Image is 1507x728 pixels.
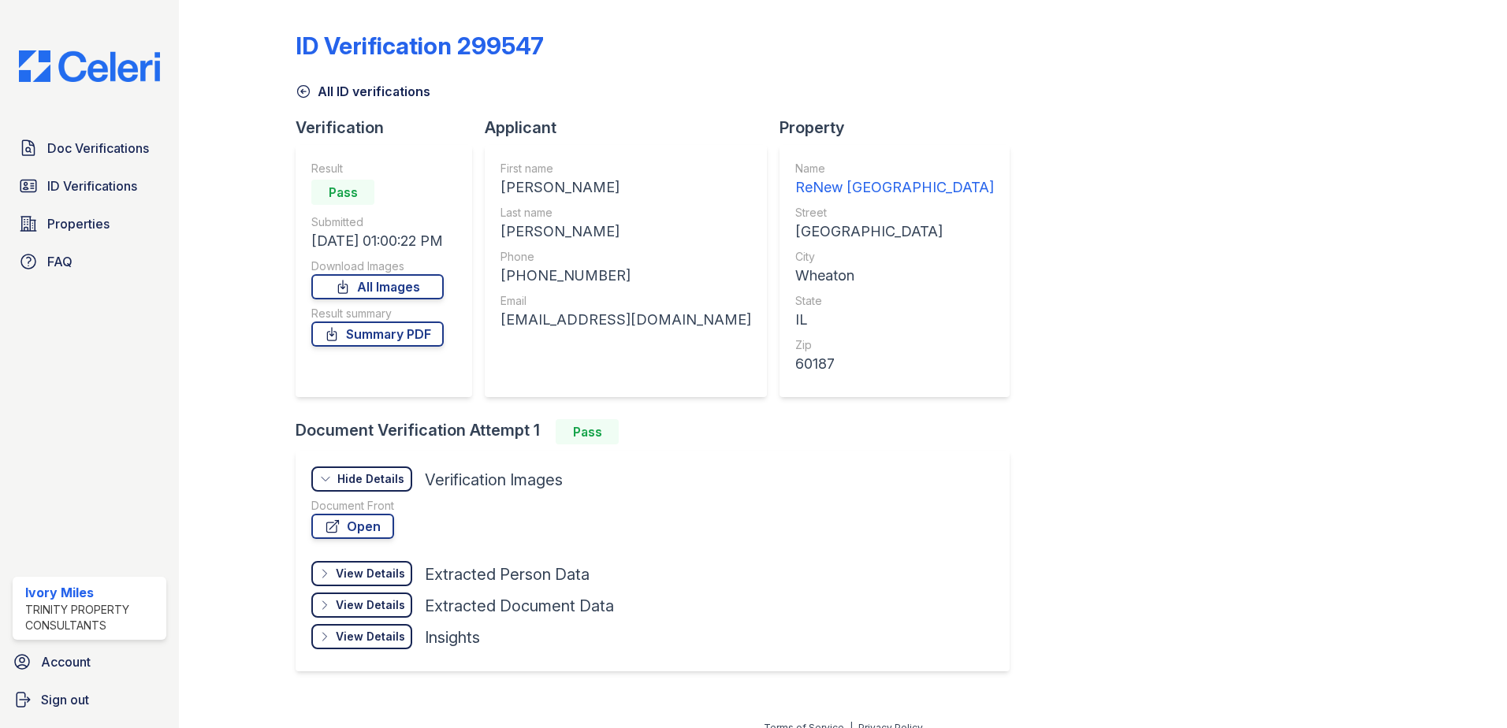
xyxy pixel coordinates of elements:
div: Email [500,293,751,309]
a: Properties [13,208,166,240]
div: Extracted Person Data [425,563,590,585]
span: Account [41,652,91,671]
a: Sign out [6,684,173,715]
a: FAQ [13,246,166,277]
div: Hide Details [337,471,404,487]
a: ID Verifications [13,170,166,202]
div: Insights [425,626,480,648]
a: All ID verifications [296,82,430,101]
div: [PERSON_NAME] [500,176,751,199]
span: Properties [47,214,110,233]
div: State [795,293,994,309]
div: Document Front [311,498,394,514]
div: Extracted Document Data [425,595,614,617]
iframe: chat widget [1441,665,1491,712]
span: Doc Verifications [47,139,149,158]
div: Trinity Property Consultants [25,602,160,633]
div: ID Verification 299547 [296,32,544,60]
div: Pass [556,419,619,444]
div: Verification [296,117,485,139]
div: [PHONE_NUMBER] [500,265,751,287]
div: IL [795,309,994,331]
div: Ivory Miles [25,583,160,602]
div: Document Verification Attempt 1 [296,419,1022,444]
div: View Details [336,597,405,613]
img: CE_Logo_Blue-a8612792a0a2168367f1c8372b55b34899dd931a85d93a1a3d3e32e68fde9ad4.png [6,50,173,82]
div: [GEOGRAPHIC_DATA] [795,221,994,243]
div: Result [311,161,444,176]
div: Verification Images [425,469,563,491]
a: Name ReNew [GEOGRAPHIC_DATA] [795,161,994,199]
div: Result summary [311,306,444,321]
a: Account [6,646,173,678]
div: View Details [336,566,405,581]
div: Property [780,117,1022,139]
div: First name [500,161,751,176]
span: FAQ [47,252,73,271]
div: [EMAIL_ADDRESS][DOMAIN_NAME] [500,309,751,331]
div: 60187 [795,353,994,375]
div: Last name [500,205,751,221]
div: Applicant [485,117,780,139]
a: Doc Verifications [13,132,166,164]
div: ReNew [GEOGRAPHIC_DATA] [795,176,994,199]
div: Pass [311,180,374,205]
div: [PERSON_NAME] [500,221,751,243]
div: City [795,249,994,265]
div: Submitted [311,214,444,230]
div: View Details [336,629,405,644]
div: Street [795,205,994,221]
a: Open [311,514,394,539]
div: Download Images [311,258,444,274]
div: Wheaton [795,265,994,287]
div: Zip [795,337,994,353]
div: [DATE] 01:00:22 PM [311,230,444,252]
a: All Images [311,274,444,299]
div: Name [795,161,994,176]
span: Sign out [41,690,89,709]
span: ID Verifications [47,176,137,195]
a: Summary PDF [311,321,444,347]
div: Phone [500,249,751,265]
